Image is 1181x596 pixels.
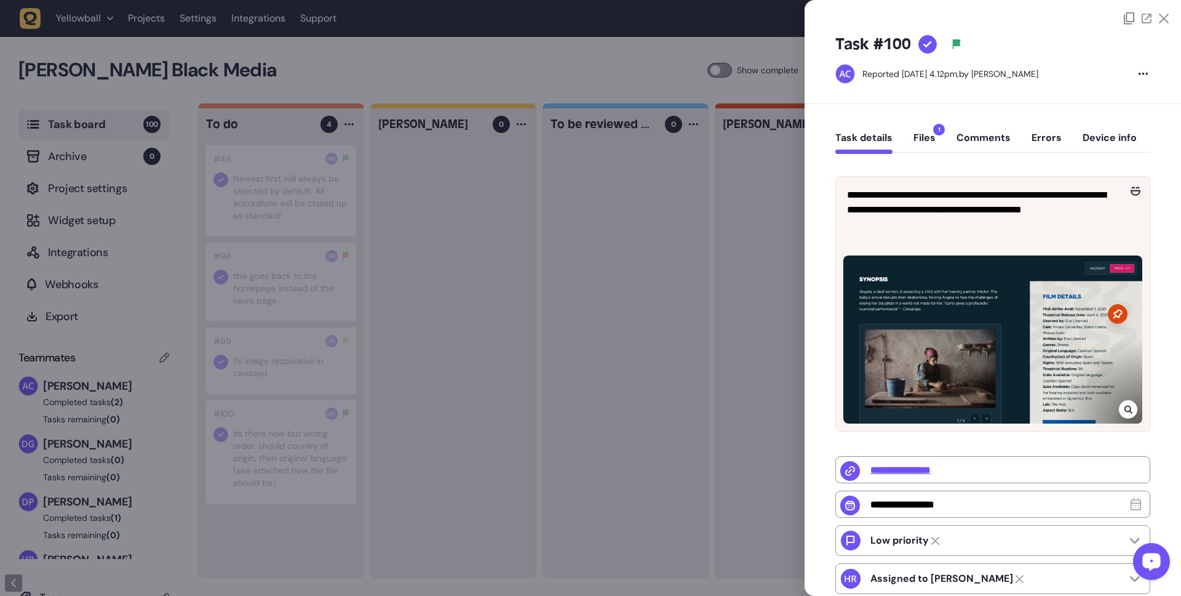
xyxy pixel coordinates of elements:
[835,132,893,154] button: Task details
[956,132,1011,154] button: Comments
[1083,132,1137,154] button: Device info
[1123,538,1175,590] iframe: LiveChat chat widget
[835,34,911,54] h5: Task #100
[862,68,959,79] div: Reported [DATE] 4.12pm,
[913,132,936,154] button: Files
[933,124,945,135] span: 1
[870,573,1013,585] strong: Harry Robinson
[870,534,929,547] p: Low priority
[862,68,1038,80] div: by [PERSON_NAME]
[836,65,854,83] img: Ameet Chohan
[1032,132,1062,154] button: Errors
